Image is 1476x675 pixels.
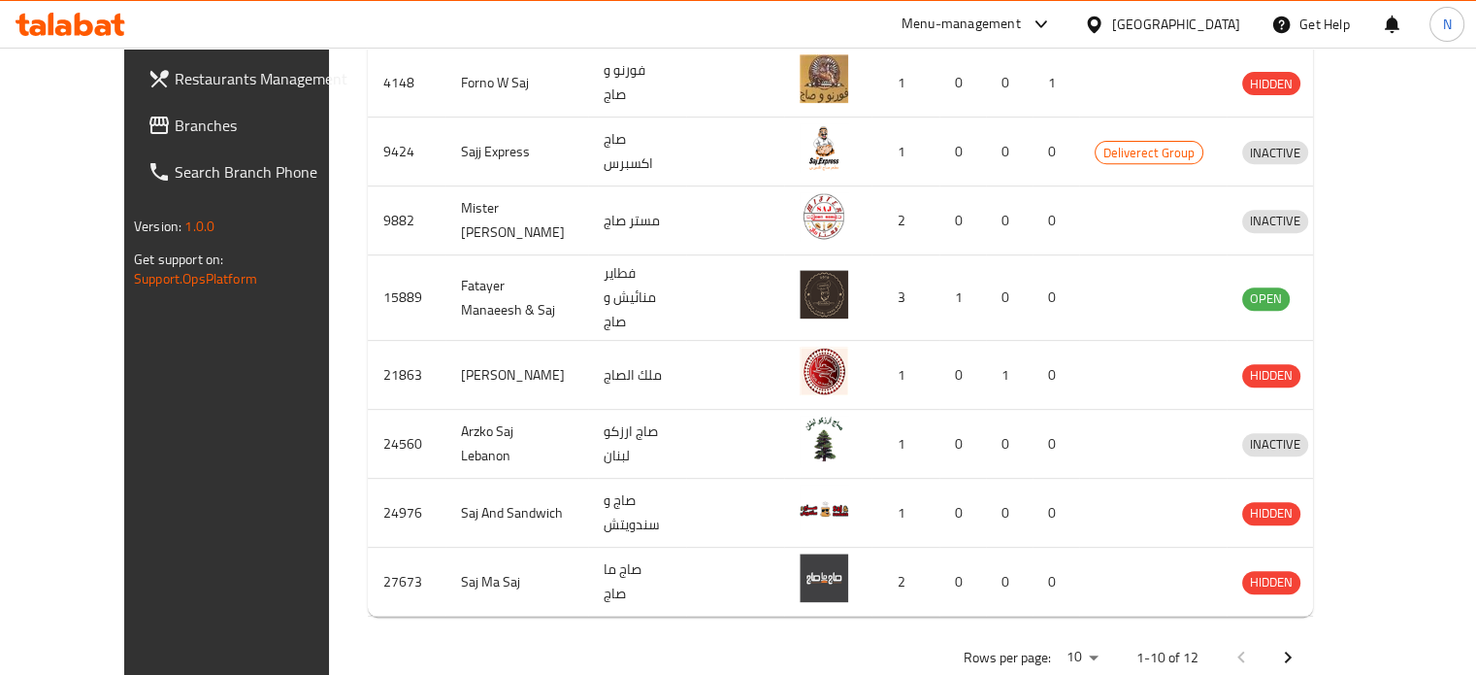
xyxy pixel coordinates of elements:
[368,186,445,255] td: 9882
[1033,186,1079,255] td: 0
[1242,210,1308,232] span: INACTIVE
[445,118,588,186] td: Sajj Express
[1242,287,1290,311] div: OPEN
[871,410,939,479] td: 1
[588,410,686,479] td: صاج ارزكو لبنان
[871,548,939,617] td: 2
[1033,410,1079,479] td: 0
[939,186,986,255] td: 0
[939,341,986,410] td: 0
[1442,14,1451,35] span: N
[368,341,445,410] td: 21863
[1242,364,1300,388] div: HIDDEN
[445,410,588,479] td: Arzko Saj Lebanon
[939,49,986,118] td: 0
[939,410,986,479] td: 0
[588,186,686,255] td: مستر صاج
[986,410,1033,479] td: 0
[939,118,986,186] td: 0
[445,479,588,548] td: Saj And Sandwich
[588,118,686,186] td: صاج اكسبرس
[1242,571,1300,593] span: HIDDEN
[1033,255,1079,341] td: 0
[588,49,686,118] td: فورنو و صاج
[1033,341,1079,410] td: 0
[871,255,939,341] td: 3
[1242,364,1300,387] span: HIDDEN
[1242,502,1300,525] div: HIDDEN
[445,255,588,341] td: Fatayer Manaeesh & Saj
[368,479,445,548] td: 24976
[986,186,1033,255] td: 0
[588,255,686,341] td: فطاير منائيش و صاج
[986,479,1033,548] td: 0
[368,255,445,341] td: 15889
[132,55,371,102] a: Restaurants Management
[1059,643,1105,672] div: Rows per page:
[132,149,371,195] a: Search Branch Phone
[800,123,848,172] img: Sajj Express
[1242,142,1308,164] span: INACTIVE
[1096,142,1202,164] span: Deliverect Group
[986,255,1033,341] td: 0
[588,548,686,617] td: صاج ما صاج
[1242,502,1300,524] span: HIDDEN
[986,118,1033,186] td: 0
[445,548,588,617] td: Saj Ma Saj
[1242,141,1308,164] div: INACTIVE
[588,341,686,410] td: ملك الصاج
[800,485,848,533] img: Saj And Sandwich
[368,410,445,479] td: 24560
[175,67,355,90] span: Restaurants Management
[1242,287,1290,310] span: OPEN
[986,49,1033,118] td: 0
[800,54,848,103] img: Forno W Saj
[871,479,939,548] td: 1
[1242,433,1308,456] span: INACTIVE
[445,186,588,255] td: Mister [PERSON_NAME]
[986,341,1033,410] td: 1
[871,118,939,186] td: 1
[184,214,214,239] span: 1.0.0
[1033,548,1079,617] td: 0
[368,49,445,118] td: 4148
[134,247,223,272] span: Get support on:
[445,341,588,410] td: [PERSON_NAME]
[1242,210,1308,233] div: INACTIVE
[800,416,848,464] img: Arzko Saj Lebanon
[368,548,445,617] td: 27673
[1136,646,1198,670] p: 1-10 of 12
[800,554,848,602] img: Saj Ma Saj
[134,266,257,291] a: Support.OpsPlatform
[132,102,371,149] a: Branches
[800,347,848,395] img: Malik Al Saj
[1033,118,1079,186] td: 0
[1033,479,1079,548] td: 0
[445,49,588,118] td: Forno W Saj
[871,341,939,410] td: 1
[964,646,1051,670] p: Rows per page:
[1242,73,1300,95] span: HIDDEN
[871,49,939,118] td: 1
[902,13,1021,36] div: Menu-management
[1242,72,1300,95] div: HIDDEN
[800,192,848,241] img: Mister Sajj
[175,114,355,137] span: Branches
[1112,14,1240,35] div: [GEOGRAPHIC_DATA]
[588,479,686,548] td: صاج و سندويتش
[1242,571,1300,594] div: HIDDEN
[939,479,986,548] td: 0
[986,548,1033,617] td: 0
[939,255,986,341] td: 1
[1033,49,1079,118] td: 1
[1242,433,1308,456] div: INACTIVE
[939,548,986,617] td: 0
[871,186,939,255] td: 2
[175,160,355,184] span: Search Branch Phone
[800,270,848,319] img: Fatayer Manaeesh & Saj
[134,214,181,239] span: Version:
[368,118,445,186] td: 9424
